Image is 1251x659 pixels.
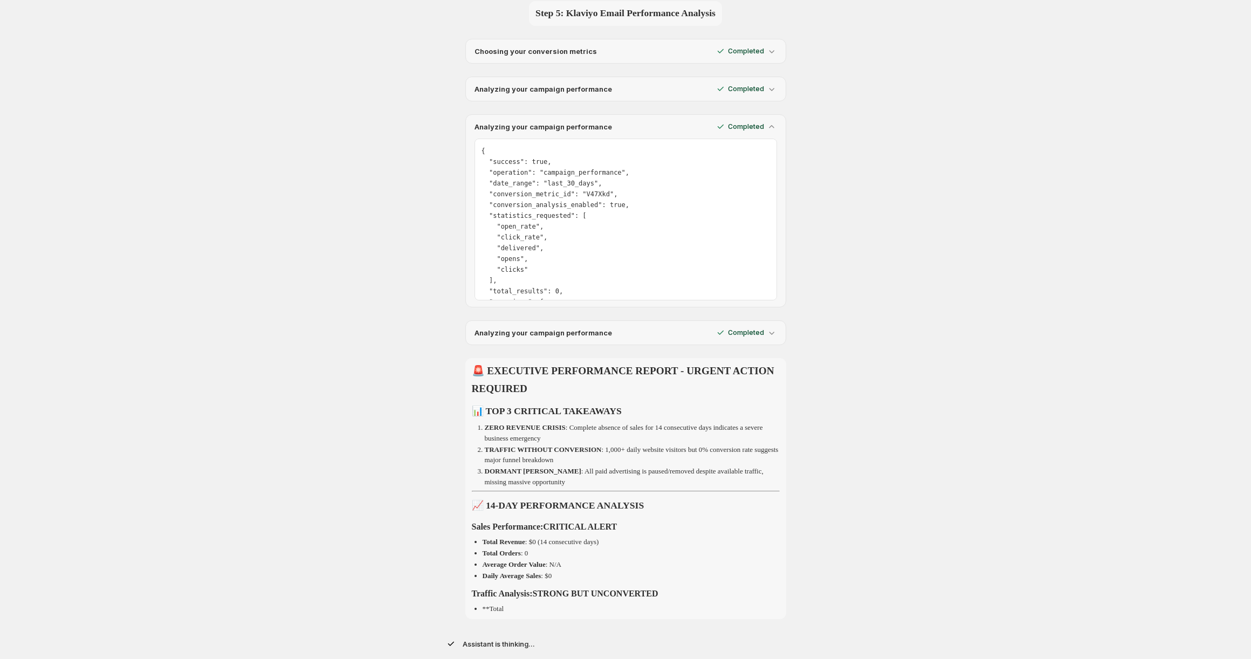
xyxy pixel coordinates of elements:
strong: CRITICAL ALERT [543,522,617,531]
strong: ZERO REVENUE CRISIS [485,423,566,431]
p: Analyzing your campaign performance [475,84,612,94]
p: Assistant is thinking... [463,639,535,649]
strong: Total Orders [483,549,521,557]
h3: Sales Performance: [472,519,780,534]
p: : All paid advertising is paused/removed despite available traffic, missing massive opportunity [485,467,764,486]
p: Analyzing your campaign performance [475,327,612,338]
strong: TRAFFIC WITHOUT CONVERSION [485,445,602,454]
p: : Complete absence of sales for 14 consecutive days indicates a severe business emergency [485,423,763,442]
strong: Average Order Value [483,560,546,568]
p: Completed [728,328,764,337]
h2: 📊 TOP 3 CRITICAL TAKEAWAYS [472,403,780,420]
strong: STRONG BUT UNCONVERTED [533,589,658,598]
strong: Total Revenue [483,538,525,546]
strong: DORMANT [PERSON_NAME] [485,467,581,475]
h2: Step 5: Klaviyo Email Performance Analysis [535,5,716,22]
p: Completed [728,122,764,131]
p: Completed [728,85,764,93]
strong: Daily Average Sales [483,572,541,580]
h2: 📈 14-DAY PERFORMANCE ANALYSIS [472,498,780,514]
p: : $0 (14 consecutive days) [483,538,599,546]
p: : 1,000+ daily website visitors but 0% conversion rate suggests major funnel breakdown [485,445,779,464]
p: Choosing your conversion metrics [475,46,597,57]
pre: { "success": true, "operation": "campaign_performance", "date_range": "last_30_days", "conversion... [482,146,770,383]
p: Analyzing your campaign performance [475,121,612,132]
h1: 🚨 EXECUTIVE PERFORMANCE REPORT - URGENT ACTION REQUIRED [472,362,780,397]
h3: Traffic Analysis: [472,586,780,601]
p: Completed [728,47,764,56]
p: : 0 [483,549,528,557]
p: : N/A [483,560,561,568]
p: : $0 [483,572,552,580]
